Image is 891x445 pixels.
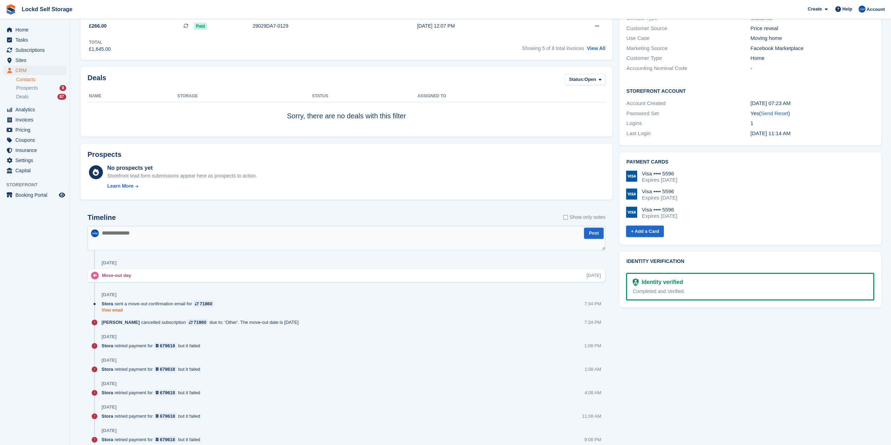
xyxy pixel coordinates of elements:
div: Customer Source [626,25,750,33]
span: Account [866,6,885,13]
div: Price reveal [750,25,874,33]
span: Stora [102,366,113,373]
div: [DATE] 12:07 PM [417,22,553,30]
div: 9 [60,85,66,91]
div: retried payment for but it failed [102,342,204,349]
div: Home [750,54,874,62]
div: cancelled subscription due to: 'Other'. The move-out date is [DATE] [102,319,302,326]
h2: Deals [88,74,106,87]
a: menu [4,35,66,45]
a: 71860 [187,319,208,326]
span: Stora [102,342,113,349]
span: Pricing [15,125,57,135]
span: Tasks [15,35,57,45]
div: Total [89,39,111,46]
div: Password Set [626,110,750,118]
span: CRM [15,65,57,75]
label: Show only notes [563,214,605,221]
span: Coupons [15,135,57,145]
div: Marketing Source [626,44,750,53]
div: Customer Type [626,54,750,62]
div: 1 [750,119,874,127]
th: Assigned to [417,91,605,102]
div: 71860 [200,300,212,307]
span: Open [584,76,596,83]
div: Expires [DATE] [642,213,677,219]
a: menu [4,145,66,155]
div: Expires [DATE] [642,177,677,183]
span: Sorry, there are no deals with this filter [287,112,406,120]
div: 4:08 AM [584,389,601,396]
div: Expires [DATE] [642,195,677,201]
div: sent a move-out confirmation email for [102,300,218,307]
div: 1:08 AM [584,366,601,373]
img: Jonny Bleach [858,6,865,13]
div: 87 [57,94,66,100]
a: menu [4,115,66,125]
div: Visa •••• 5596 [642,188,677,195]
div: Move-out day [102,272,135,279]
div: [DATE] [102,381,117,387]
a: menu [4,135,66,145]
h2: Identity verification [626,259,874,264]
div: Storefront lead form submissions appear here as prospects to action. [107,172,257,180]
span: Stora [102,413,113,419]
h2: Storefront Account [626,87,874,94]
h2: Timeline [88,214,116,222]
span: Home [15,25,57,35]
time: 2025-02-07 11:14:45 UTC [750,130,791,136]
div: [DATE] [102,357,117,363]
div: 9:08 PM [584,436,601,443]
button: Post [584,228,604,239]
a: menu [4,166,66,175]
div: 679618 [160,413,175,419]
span: Deals [16,93,29,100]
span: Stora [102,436,113,443]
div: [DATE] [102,260,117,266]
img: Jonny Bleach [91,229,99,237]
button: Status: Open [565,74,605,85]
span: Settings [15,155,57,165]
div: Moving home [750,34,874,42]
span: Capital [15,166,57,175]
div: [DATE] 07:23 AM [750,99,874,107]
div: Completed and Verified. [633,288,868,295]
div: £1,645.00 [89,46,111,53]
a: Contacts [16,76,66,83]
th: Status [312,91,417,102]
div: [DATE] [102,428,117,433]
a: Learn More [107,182,257,190]
a: Lockd Self Storage [19,4,75,15]
div: [DATE] [102,334,117,340]
a: View All [587,46,605,51]
img: Visa Logo [626,171,637,182]
span: Storefront [6,181,70,188]
div: 679618 [160,366,175,373]
span: Stora [102,389,113,396]
a: menu [4,105,66,114]
a: menu [4,190,66,200]
div: Account Created [626,99,750,107]
th: Storage [177,91,312,102]
span: Paid [194,23,207,30]
a: menu [4,55,66,65]
div: Last Login [626,130,750,138]
div: Identity verified [639,278,683,286]
a: 71860 [193,300,214,307]
div: Logins [626,119,750,127]
a: Send Reset [761,110,788,116]
span: Subscriptions [15,45,57,55]
span: £266.00 [89,22,107,30]
span: Prospects [16,85,38,91]
span: Booking Portal [15,190,57,200]
input: Show only notes [563,214,568,221]
div: [DATE] [102,404,117,410]
a: Prospects 9 [16,84,66,92]
div: 11:08 AM [582,413,601,419]
span: Status: [569,76,584,83]
div: Visa •••• 5596 [642,207,677,213]
a: 679618 [154,389,177,396]
a: 679618 [154,366,177,373]
div: retried payment for but it failed [102,389,204,396]
a: Deals 87 [16,93,66,100]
